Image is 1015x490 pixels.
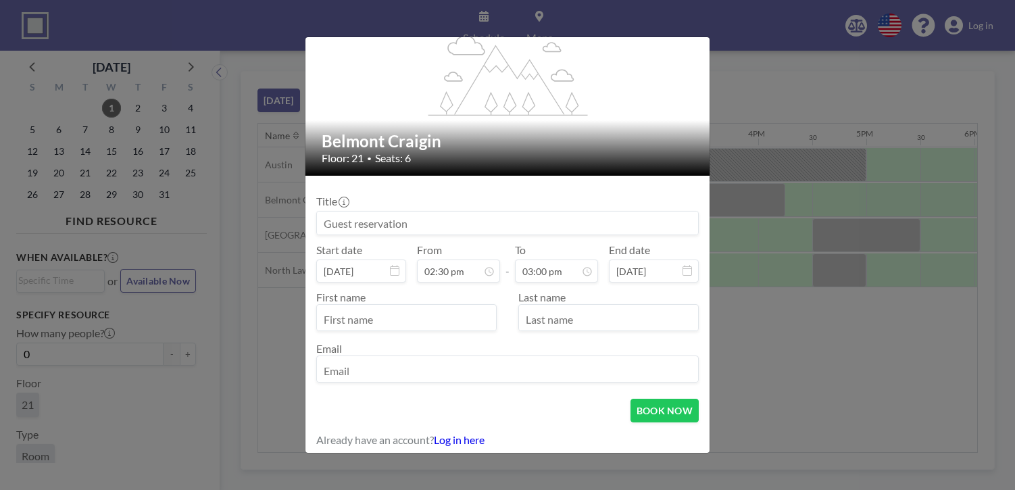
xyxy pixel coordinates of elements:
span: Floor: 21 [322,151,364,165]
a: Log in here [434,433,485,446]
label: To [515,243,526,257]
input: First name [317,308,496,330]
span: • [367,153,372,164]
h2: Belmont Craigin [322,131,695,151]
input: Guest reservation [317,212,698,235]
label: Email [316,342,342,355]
label: From [417,243,442,257]
label: Title [316,195,348,208]
button: BOOK NOW [630,399,699,422]
span: Seats: 6 [375,151,411,165]
g: flex-grow: 1.2; [428,34,588,115]
span: - [505,248,510,278]
label: Start date [316,243,362,257]
label: End date [609,243,650,257]
input: Last name [519,308,698,330]
label: Last name [518,291,566,303]
label: First name [316,291,366,303]
input: Email [317,359,698,382]
span: Already have an account? [316,433,434,447]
